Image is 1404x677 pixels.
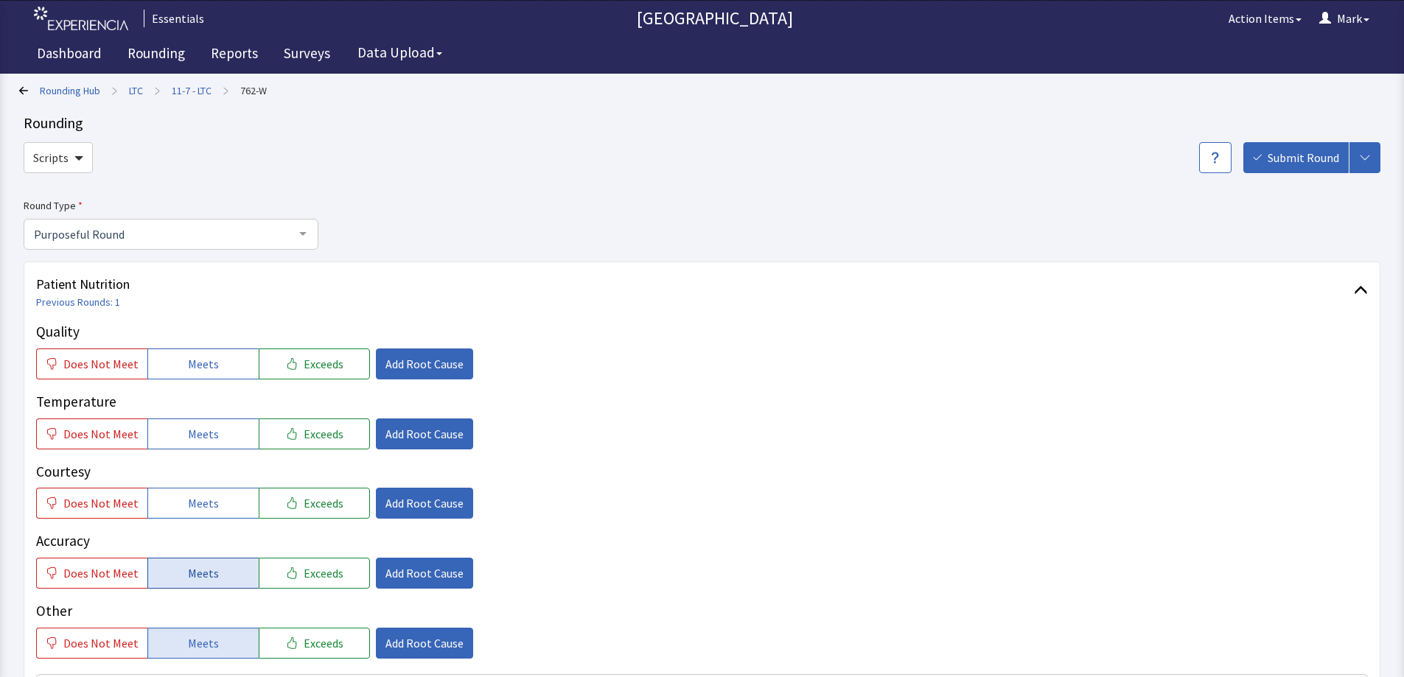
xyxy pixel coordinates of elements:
button: Add Root Cause [376,418,473,449]
button: Meets [147,628,259,659]
a: LTC [129,83,143,98]
span: Meets [188,634,219,652]
span: Exceeds [304,355,343,373]
span: Add Root Cause [385,494,464,512]
span: Add Root Cause [385,634,464,652]
a: Rounding [116,37,196,74]
button: Exceeds [259,418,370,449]
button: Submit Round [1243,142,1349,173]
p: [GEOGRAPHIC_DATA] [210,7,1220,30]
span: Exceeds [304,564,343,582]
span: Does Not Meet [63,634,139,652]
button: Does Not Meet [36,628,147,659]
span: Meets [188,564,219,582]
span: Does Not Meet [63,564,139,582]
button: Meets [147,488,259,519]
a: Dashboard [26,37,113,74]
button: Meets [147,418,259,449]
button: Does Not Meet [36,418,147,449]
span: Does Not Meet [63,494,139,512]
button: Add Root Cause [376,348,473,379]
button: Does Not Meet [36,348,147,379]
button: Add Root Cause [376,628,473,659]
a: 762-W [240,83,267,98]
button: Exceeds [259,488,370,519]
span: Meets [188,355,219,373]
span: Exceeds [304,634,343,652]
p: Accuracy [36,530,1368,552]
span: Meets [188,494,219,512]
button: Data Upload [349,39,451,66]
span: Patient Nutrition [36,274,1354,295]
p: Other [36,600,1368,622]
span: Meets [188,425,219,443]
div: Essentials [144,10,204,27]
p: Quality [36,321,1368,343]
button: Meets [147,558,259,589]
a: Previous Rounds: 1 [36,295,120,309]
a: Surveys [273,37,341,74]
button: Add Root Cause [376,488,473,519]
a: Reports [200,37,269,74]
span: Scripts [33,149,69,166]
span: Does Not Meet [63,425,139,443]
a: Rounding Hub [40,83,100,98]
button: Exceeds [259,628,370,659]
button: Exceeds [259,348,370,379]
button: Does Not Meet [36,558,147,589]
span: Submit Round [1268,149,1339,166]
div: Rounding [24,113,1380,133]
button: Does Not Meet [36,488,147,519]
span: Add Root Cause [385,425,464,443]
span: > [112,76,117,105]
span: Add Root Cause [385,564,464,582]
button: Scripts [24,142,93,173]
span: Does Not Meet [63,355,139,373]
span: Exceeds [304,425,343,443]
p: Temperature [36,391,1368,413]
button: Mark [1310,4,1378,33]
span: > [155,76,160,105]
span: Add Root Cause [385,355,464,373]
span: > [223,76,228,105]
a: 11-7 - LTC [172,83,212,98]
label: Round Type [24,197,318,214]
button: Exceeds [259,558,370,589]
button: Action Items [1220,4,1310,33]
button: Add Root Cause [376,558,473,589]
img: experiencia_logo.png [34,7,128,31]
span: Exceeds [304,494,343,512]
span: Purposeful Round [30,225,288,242]
p: Courtesy [36,461,1368,483]
button: Meets [147,348,259,379]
